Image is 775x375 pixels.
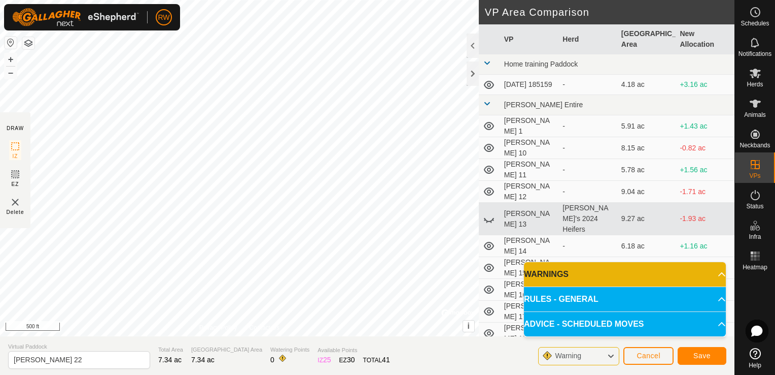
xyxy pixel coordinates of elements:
span: EZ [12,180,19,188]
td: [PERSON_NAME] 13 [500,203,559,235]
div: - [562,241,613,252]
a: Contact Us [250,323,279,332]
span: Warning [555,352,581,360]
a: Help [735,344,775,372]
span: Save [693,352,711,360]
td: 9.04 ac [617,181,676,203]
td: -1.71 ac [676,181,734,203]
td: 11.91 ac [617,257,676,279]
td: 9.27 ac [617,203,676,235]
div: TOTAL [363,355,390,365]
td: [PERSON_NAME] 16 [500,279,559,301]
div: - [562,165,613,175]
span: Infra [749,234,761,240]
span: Total Area [158,346,183,354]
span: IZ [13,152,18,160]
div: IZ [318,355,331,365]
span: Animals [744,112,766,118]
span: RULES - GENERAL [524,293,598,305]
td: [PERSON_NAME] 18 [500,323,559,345]
span: Heatmap [743,264,767,270]
span: WARNINGS [524,268,569,280]
td: [PERSON_NAME] 17 [500,301,559,323]
span: Virtual Paddock [8,342,150,351]
span: 0 [270,356,274,364]
td: 8.15 ac [617,137,676,159]
span: Cancel [637,352,660,360]
th: [GEOGRAPHIC_DATA] Area [617,24,676,54]
button: – [5,67,17,79]
span: ADVICE - SCHEDULED MOVES [524,318,644,330]
span: Notifications [738,51,771,57]
span: 7.34 ac [158,356,182,364]
button: Cancel [623,347,674,365]
button: i [463,321,474,332]
td: [PERSON_NAME] 12 [500,181,559,203]
div: DRAW [7,124,24,132]
p-accordion-header: RULES - GENERAL [524,287,726,311]
span: Available Points [318,346,390,355]
span: Neckbands [739,142,770,148]
span: VPs [749,173,760,179]
span: Schedules [741,20,769,26]
td: [DATE] 185159 [500,75,559,95]
td: [PERSON_NAME] 1 [500,115,559,137]
img: Gallagher Logo [12,8,139,26]
button: + [5,53,17,66]
div: [PERSON_NAME]'s 2024 Heifers [562,203,613,235]
td: [PERSON_NAME] 14 [500,235,559,257]
span: Delete [7,208,24,216]
div: EZ [339,355,355,365]
button: Reset Map [5,37,17,49]
th: VP [500,24,559,54]
span: 30 [347,356,355,364]
div: - [562,186,613,197]
p-accordion-header: ADVICE - SCHEDULED MOVES [524,312,726,336]
td: +1.16 ac [676,235,734,257]
td: +1.43 ac [676,115,734,137]
td: 6.18 ac [617,235,676,257]
td: -0.82 ac [676,137,734,159]
span: Home training Paddock [504,60,578,68]
span: RW [158,12,169,23]
span: [PERSON_NAME] Entire [504,101,583,109]
td: +1.56 ac [676,159,734,181]
span: Help [749,362,761,368]
td: -4.57 ac [676,257,734,279]
button: Save [678,347,726,365]
div: - [562,79,613,90]
span: 25 [323,356,331,364]
th: New Allocation [676,24,734,54]
td: 5.78 ac [617,159,676,181]
span: i [468,322,470,330]
img: VP [9,196,21,208]
span: 41 [382,356,390,364]
td: [PERSON_NAME] 15 [500,257,559,279]
span: Watering Points [270,346,309,354]
span: Status [746,203,763,209]
td: 4.18 ac [617,75,676,95]
th: Herd [558,24,617,54]
td: 5.91 ac [617,115,676,137]
td: [PERSON_NAME] 11 [500,159,559,181]
div: - [562,143,613,153]
button: Map Layers [22,37,34,49]
td: +3.16 ac [676,75,734,95]
td: [PERSON_NAME] 10 [500,137,559,159]
a: Privacy Policy [199,323,237,332]
h2: VP Area Comparison [485,6,734,18]
div: - [562,121,613,132]
p-accordion-header: WARNINGS [524,262,726,287]
span: 7.34 ac [191,356,215,364]
span: [GEOGRAPHIC_DATA] Area [191,346,262,354]
td: -1.93 ac [676,203,734,235]
span: Herds [747,81,763,87]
